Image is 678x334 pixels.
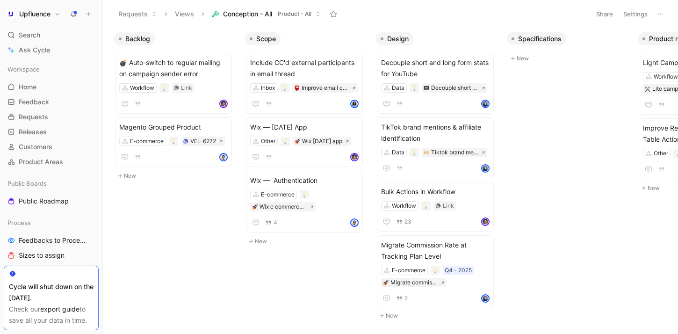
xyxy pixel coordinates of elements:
div: 💡 [280,83,289,93]
div: E-commerce [261,190,295,199]
button: 4 [263,218,279,228]
button: New [507,53,630,64]
button: Settings [619,7,652,21]
span: Releases [19,127,47,137]
img: avatar [482,295,489,302]
div: SpecificationsNew [503,28,634,69]
span: Scope [256,34,276,44]
img: avatar [482,101,489,107]
div: BacklogNew [110,28,241,186]
a: Public Roadmap [4,194,99,208]
div: E-commerce [392,266,426,275]
span: Backlog [125,34,150,44]
div: Workflow [130,83,154,93]
div: E-commerce [130,137,164,146]
div: Workflow [392,201,416,211]
div: Decouple short and long form stats for youtube [431,83,478,93]
span: Product Areas [19,157,63,167]
span: TikTok brand mentions & affiliate identification [381,122,490,144]
img: 💡 [411,85,417,91]
span: Magento Grouped Product [119,122,228,133]
span: Wix — Authentication [250,175,359,186]
span: Search [19,29,40,41]
div: Workspace [4,62,99,76]
button: Views [171,7,198,21]
div: Workflow [654,72,678,81]
a: Feedbacks to Process [4,233,99,247]
div: 💡 [169,137,178,146]
div: 💡 [281,137,290,146]
div: 💡 [159,83,169,93]
div: Link [443,201,454,211]
div: Cycle will shut down on the [DATE]. [9,281,94,304]
span: Feedbacks to Process [19,236,86,245]
img: avatar [351,154,358,160]
button: New [376,310,499,321]
img: 🚀 [252,204,258,210]
span: Workspace [7,65,40,74]
div: Search [4,28,99,42]
a: Feedback [4,95,99,109]
a: Releases [4,125,99,139]
a: TikTok brand mentions & affiliate identificationData🏷️Tiktok brand mentions and affiliate identif... [377,117,494,178]
img: 💡 [282,85,288,91]
a: Include CC'd external participants in email threadInbox📮Improve email cc in copy managementavatar [246,53,363,114]
div: 💡 [421,201,431,211]
img: ⚒️ [645,86,650,92]
div: Link [181,83,192,93]
button: Requests [114,7,161,21]
img: 🏷️ [424,150,429,155]
span: Feedback [19,97,49,107]
a: 💣 Auto-switch to regular mailing on campaign sender errorWorkflowLinkavatar [115,53,232,114]
div: DesignNew [372,28,503,326]
img: avatar [220,101,227,107]
img: 💡 [423,203,429,209]
img: Upfluence [6,9,15,19]
button: UpfluenceUpfluence [4,7,63,21]
div: Wix [DATE] app [302,137,342,146]
div: Wix e commerce integration [260,202,307,211]
a: Requests [4,110,99,124]
div: ScopeNew [241,28,372,252]
img: 💡 [433,268,438,273]
a: Wix — AuthenticationE-commerce🚀Wix e commerce integration4avatar [246,171,363,232]
div: Data [392,83,404,93]
button: 2 [394,293,410,304]
img: 💡 [411,150,417,155]
a: Bulk Actions in WorkflowWorkflowLink23avatar [377,182,494,232]
div: ProcessFeedbacks to ProcessSizes to assignOutput to assignBusiness Focus to assign [4,216,99,292]
span: 4 [274,220,277,225]
div: 💡 [431,266,440,275]
div: VEL-6272 [190,137,216,146]
img: avatar [351,101,358,107]
img: avatar [482,218,489,225]
span: Customers [19,142,52,152]
h1: Upfluence [19,10,50,18]
button: Backlog [114,32,155,45]
button: Share [592,7,617,21]
img: 📼 [424,85,429,91]
button: New [114,170,238,182]
img: 💡 [161,85,167,91]
a: Wix — [DATE] AppOther🚀Wix [DATE] appavatar [246,117,363,167]
div: 💡 [410,148,419,157]
span: 2 [404,296,408,301]
a: Decouple short and long form stats for YouTubeData📼Decouple short and long form stats for youtube... [377,53,494,114]
div: Migrate commission rate at tracking plan and orders level [390,278,438,287]
img: 💡 [282,138,288,144]
a: Product Areas [4,155,99,169]
span: Migrate Commission Rate at Tracking Plan Level [381,240,490,262]
div: Other [261,137,275,146]
img: avatar [351,219,358,226]
span: 23 [404,219,411,225]
span: Home [19,82,36,92]
div: Other [654,149,668,158]
span: 💣 Auto-switch to regular mailing on campaign sender error [119,57,228,80]
button: 23 [394,217,413,227]
img: 🚀 [383,280,389,285]
span: Decouple short and long form stats for YouTube [381,57,490,80]
span: Design [387,34,409,44]
a: Migrate Commission Rate at Tracking Plan LevelE-commerceQ4 - 2025🚀Migrate commission rate at trac... [377,235,494,308]
div: 💡 [300,190,309,199]
img: avatar [220,154,227,160]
